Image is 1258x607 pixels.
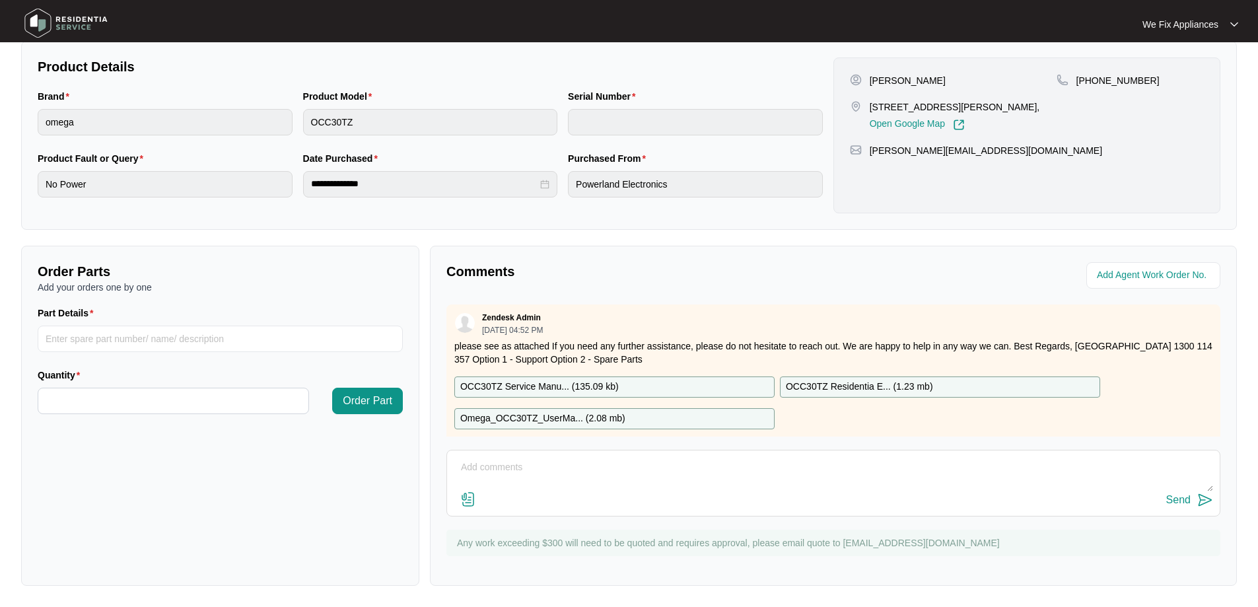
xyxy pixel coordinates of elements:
label: Brand [38,90,75,103]
button: Order Part [332,388,403,414]
input: Quantity [38,388,308,413]
p: [PHONE_NUMBER] [1076,74,1160,87]
p: [PERSON_NAME] [870,74,946,87]
img: dropdown arrow [1230,21,1238,28]
label: Product Model [303,90,378,103]
p: [DATE] 04:52 PM [482,326,543,334]
input: Brand [38,109,293,135]
img: user-pin [850,74,862,86]
label: Product Fault or Query [38,152,149,165]
input: Purchased From [568,171,823,197]
input: Add Agent Work Order No. [1097,268,1212,283]
p: [STREET_ADDRESS][PERSON_NAME], [870,100,1040,114]
label: Part Details [38,306,99,320]
p: Add your orders one by one [38,281,403,294]
p: OCC30TZ Residentia E... ( 1.23 mb ) [786,380,933,394]
img: Link-External [953,119,965,131]
img: map-pin [850,144,862,156]
p: [PERSON_NAME][EMAIL_ADDRESS][DOMAIN_NAME] [870,144,1102,157]
span: Order Part [343,393,392,409]
a: Open Google Map [870,119,965,131]
p: please see as attached If you need any further assistance, please do not hesitate to reach out. W... [454,339,1212,366]
input: Product Fault or Query [38,171,293,197]
p: Any work exceeding $300 will need to be quoted and requires approval, please email quote to [EMAI... [457,536,1214,550]
p: Order Parts [38,262,403,281]
img: user.svg [455,313,475,333]
input: Part Details [38,326,403,352]
img: file-attachment-doc.svg [460,491,476,507]
input: Date Purchased [311,177,538,191]
label: Quantity [38,369,85,382]
input: Product Model [303,109,558,135]
p: OCC30TZ Service Manu... ( 135.09 kb ) [460,380,619,394]
img: residentia service logo [20,3,112,43]
img: map-pin [1057,74,1068,86]
p: Omega_OCC30TZ_UserMa... ( 2.08 mb ) [460,411,625,426]
p: We Fix Appliances [1142,18,1218,31]
img: map-pin [850,100,862,112]
button: Send [1166,491,1213,509]
div: Send [1166,494,1191,506]
p: Comments [446,262,824,281]
label: Serial Number [568,90,641,103]
img: send-icon.svg [1197,492,1213,508]
p: Zendesk Admin [482,312,541,323]
label: Date Purchased [303,152,383,165]
p: Product Details [38,57,823,76]
label: Purchased From [568,152,651,165]
input: Serial Number [568,109,823,135]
